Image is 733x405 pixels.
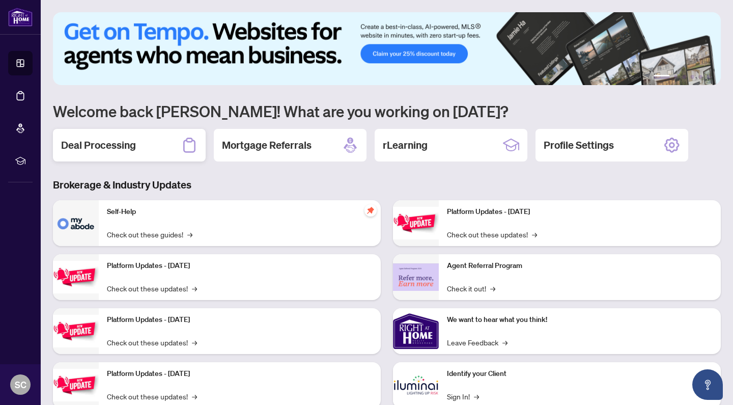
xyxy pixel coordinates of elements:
[654,75,670,79] button: 1
[107,368,373,380] p: Platform Updates - [DATE]
[690,75,694,79] button: 4
[393,308,439,354] img: We want to hear what you think!
[107,337,197,348] a: Check out these updates!→
[15,377,26,392] span: SC
[447,337,508,348] a: Leave Feedback→
[707,75,711,79] button: 6
[698,75,702,79] button: 5
[107,229,192,240] a: Check out these guides!→
[8,8,33,26] img: logo
[474,391,479,402] span: →
[682,75,686,79] button: 3
[53,369,99,401] img: Platform Updates - July 8, 2025
[107,283,197,294] a: Check out these updates!→
[447,229,537,240] a: Check out these updates!→
[192,283,197,294] span: →
[393,263,439,291] img: Agent Referral Program
[107,206,373,218] p: Self-Help
[532,229,537,240] span: →
[447,283,495,294] a: Check it out!→
[53,12,721,85] img: Slide 0
[502,337,508,348] span: →
[393,207,439,239] img: Platform Updates - June 23, 2025
[490,283,495,294] span: →
[192,391,197,402] span: →
[61,138,136,152] h2: Deal Processing
[447,314,713,326] p: We want to hear what you think!
[192,337,197,348] span: →
[447,260,713,272] p: Agent Referral Program
[222,138,312,152] h2: Mortgage Referrals
[544,138,614,152] h2: Profile Settings
[187,229,192,240] span: →
[53,261,99,293] img: Platform Updates - September 16, 2025
[107,391,197,402] a: Check out these updates!→
[447,391,479,402] a: Sign In!→
[447,206,713,218] p: Platform Updates - [DATE]
[107,260,373,272] p: Platform Updates - [DATE]
[53,315,99,347] img: Platform Updates - July 21, 2025
[53,178,721,192] h3: Brokerage & Industry Updates
[692,369,723,400] button: Open asap
[53,101,721,121] h1: Welcome back [PERSON_NAME]! What are you working on [DATE]?
[53,200,99,246] img: Self-Help
[674,75,678,79] button: 2
[383,138,428,152] h2: rLearning
[107,314,373,326] p: Platform Updates - [DATE]
[364,204,377,217] span: pushpin
[447,368,713,380] p: Identify your Client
